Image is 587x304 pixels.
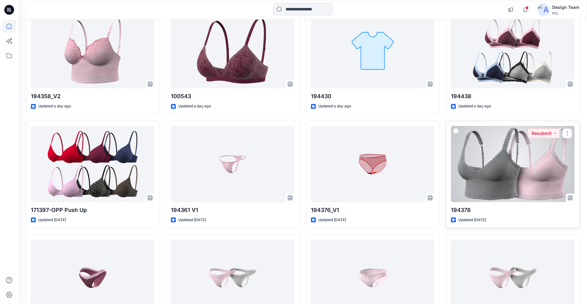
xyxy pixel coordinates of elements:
[318,103,351,109] p: Updated a day ago
[552,4,579,11] div: Design Team
[171,206,294,214] p: 194361 V1
[311,13,434,89] a: 194430
[552,11,579,16] div: PIC
[178,217,206,223] p: Updated [DATE]
[458,217,486,223] p: Updated [DATE]
[31,126,154,202] a: 171397-OPP Push Up
[38,103,71,109] p: Updated a day ago
[537,4,550,16] img: avatar
[171,126,294,202] a: 194361 V1
[451,92,574,101] p: 194438
[311,206,434,214] p: 194376_V1
[31,206,154,214] p: 171397-OPP Push Up
[171,13,294,89] a: 100543
[178,103,211,109] p: Updated a day ago
[451,126,574,202] a: 194378
[311,126,434,202] a: 194376_V1
[451,13,574,89] a: 194438
[458,103,491,109] p: Updated a day ago
[318,217,346,223] p: Updated [DATE]
[451,206,574,214] p: 194378
[311,92,434,101] p: 194430
[31,13,154,89] a: 194358_V2
[31,92,154,101] p: 194358_V2
[171,92,294,101] p: 100543
[38,217,66,223] p: Updated [DATE]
